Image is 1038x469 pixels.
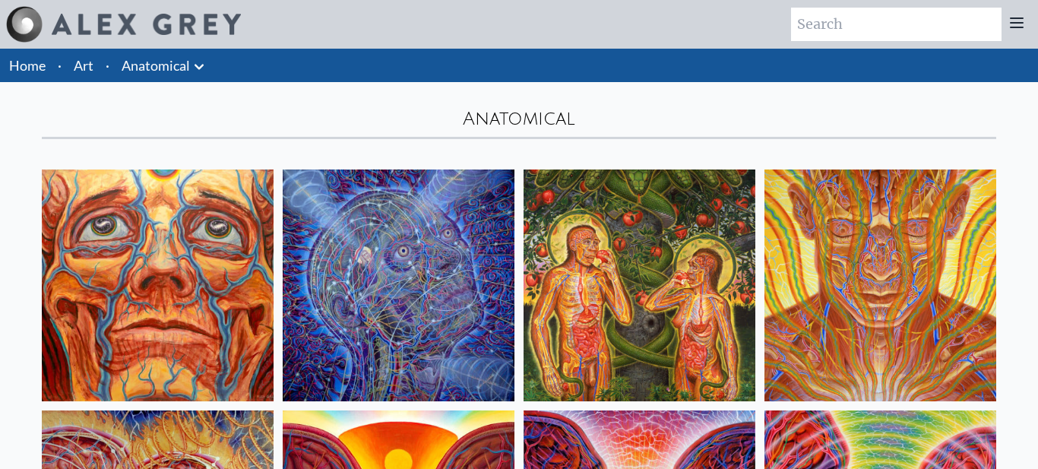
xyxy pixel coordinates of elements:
[9,57,46,74] a: Home
[791,8,1002,41] input: Search
[100,49,116,82] li: ·
[52,49,68,82] li: ·
[74,55,93,76] a: Art
[42,106,996,131] div: Anatomical
[122,55,190,76] a: Anatomical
